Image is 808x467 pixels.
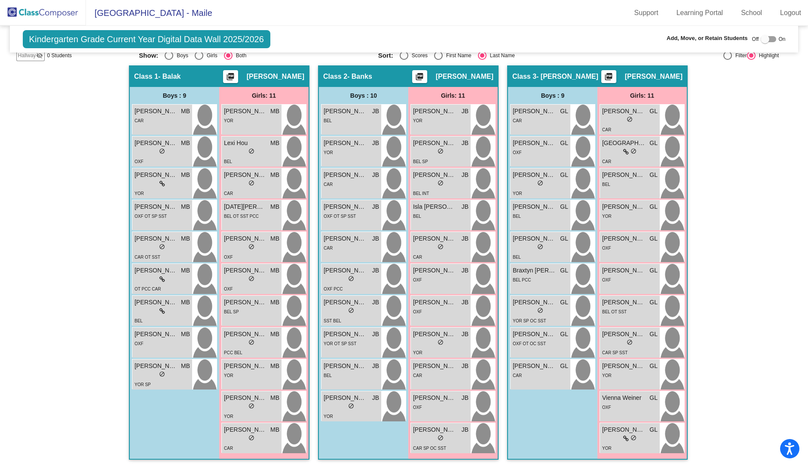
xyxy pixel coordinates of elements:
span: YOR SP OC SST [513,319,546,323]
span: do_not_disturb_alt [248,275,254,281]
span: [PERSON_NAME] [602,425,645,434]
span: GL [560,266,568,275]
span: MB [181,330,190,339]
span: GL [560,234,568,243]
span: [GEOGRAPHIC_DATA] - Maile [86,6,212,20]
div: Filter [732,52,747,59]
span: YOR [324,150,333,155]
span: [PERSON_NAME] [135,266,178,275]
span: [PERSON_NAME] [247,72,304,81]
span: JB [372,330,379,339]
span: JB [372,234,379,243]
span: JB [462,266,468,275]
span: JB [462,362,468,371]
span: MB [270,298,279,307]
span: [PERSON_NAME] [224,234,267,243]
button: Print Students Details [223,70,238,83]
span: [PERSON_NAME] [413,139,456,148]
span: OXF [602,278,611,282]
span: [PERSON_NAME] [413,107,456,116]
span: [PERSON_NAME] [135,234,178,243]
span: do_not_disturb_alt [630,148,637,154]
span: JB [372,107,379,116]
span: [PERSON_NAME] [224,170,267,179]
span: MB [270,139,279,148]
span: [PERSON_NAME] [513,139,556,148]
a: School [734,6,769,20]
span: OXF [413,309,422,314]
span: OXF [513,150,522,155]
span: YOR [324,414,333,419]
div: Last Name [487,52,515,59]
div: Both [233,52,247,59]
span: OXF OT SP SST [324,214,356,219]
span: do_not_disturb_alt [248,244,254,250]
span: do_not_disturb_alt [159,371,165,377]
span: Class 2 [323,72,347,81]
div: Highlight [756,52,779,59]
span: [PERSON_NAME] [324,298,367,307]
span: JB [462,234,468,243]
span: CAR [602,127,611,132]
span: BEL INT [413,191,429,196]
span: JB [462,425,468,434]
span: [PERSON_NAME] [135,202,178,211]
span: [PERSON_NAME] [602,107,645,116]
span: GL [649,425,658,434]
span: YOR [224,414,233,419]
span: [PERSON_NAME] [324,234,367,243]
span: CAR [602,159,611,164]
span: BEL [135,319,143,323]
span: [PERSON_NAME] [413,362,456,371]
span: JB [462,170,468,179]
span: [PERSON_NAME] [224,266,267,275]
span: [PERSON_NAME] [413,298,456,307]
span: SST BEL [324,319,341,323]
span: do_not_disturb_alt [248,403,254,409]
span: [PERSON_NAME] [602,330,645,339]
div: Boys : 9 [508,87,597,104]
span: [PERSON_NAME] [513,362,556,371]
span: MB [181,266,190,275]
span: On [778,35,785,43]
span: [PERSON_NAME] [324,170,367,179]
div: Boys : 9 [130,87,219,104]
div: Girls [203,52,217,59]
span: YOR [602,214,612,219]
span: [PERSON_NAME] [224,107,267,116]
span: - [PERSON_NAME] [536,72,598,81]
span: JB [462,139,468,148]
span: [PERSON_NAME] [513,202,556,211]
span: [PERSON_NAME] [324,362,367,371]
span: [PERSON_NAME] [625,72,683,81]
span: [PERSON_NAME] [135,330,178,339]
span: [PERSON_NAME] [513,298,556,307]
span: MB [181,362,190,371]
span: YOR [224,373,233,378]
span: YOR [413,350,422,355]
span: GL [649,234,658,243]
span: JB [372,266,379,275]
span: GL [649,298,658,307]
span: do_not_disturb_alt [537,244,543,250]
span: MB [181,234,190,243]
span: [PERSON_NAME] [324,393,367,402]
span: YOR [513,191,522,196]
span: OXF [224,255,233,260]
span: do_not_disturb_alt [159,244,165,250]
span: JB [462,202,468,211]
span: GL [649,330,658,339]
span: Hallway [18,52,36,59]
span: [PERSON_NAME] [513,234,556,243]
span: do_not_disturb_alt [438,148,444,154]
span: YOR [602,373,612,378]
span: GL [649,107,658,116]
span: BEL [602,182,610,187]
mat-radio-group: Select an option [378,51,611,60]
span: do_not_disturb_alt [537,307,543,313]
span: OXF [602,246,611,251]
span: - Banks [347,72,372,81]
mat-icon: visibility_off [36,52,43,59]
span: do_not_disturb_alt [627,116,633,122]
span: OXF OT SP SST [135,214,167,219]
